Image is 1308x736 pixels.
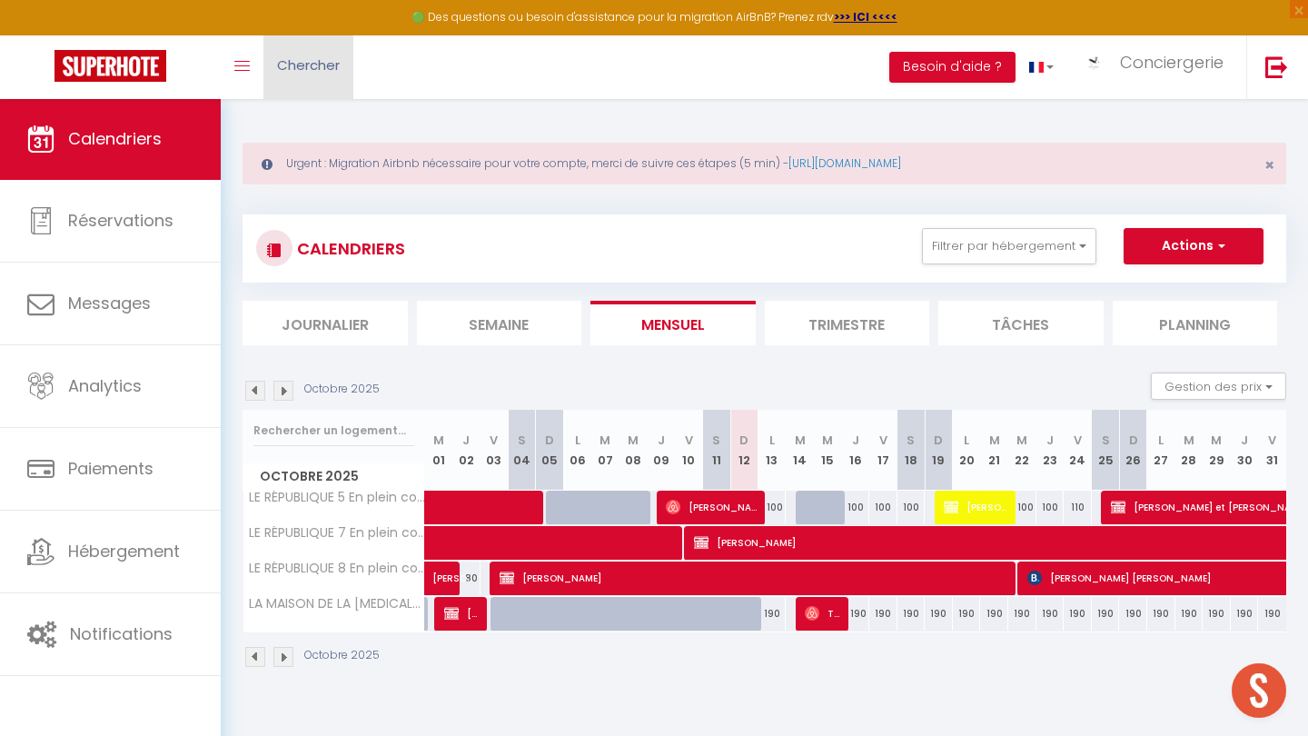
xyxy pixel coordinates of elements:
[246,597,428,611] span: LA MAISON DE LA [MEDICAL_DATA] Située en plein coeur de ville
[1147,410,1175,491] th: 27
[1008,597,1036,631] div: 190
[944,490,1009,524] span: [PERSON_NAME]
[869,491,897,524] div: 100
[70,622,173,645] span: Notifications
[765,301,930,345] li: Trimestre
[1092,597,1120,631] div: 190
[536,410,564,491] th: 05
[897,597,926,631] div: 190
[246,526,428,540] span: LE RÉPUBLIQUE 7 En plein coeur de ville et proche des thermes
[263,35,353,99] a: Chercher
[628,432,639,449] abbr: M
[243,301,408,345] li: Journalier
[277,55,340,75] span: Chercher
[68,374,142,397] span: Analytics
[938,301,1104,345] li: Tâches
[1258,597,1286,631] div: 190
[788,155,901,171] a: [URL][DOMAIN_NAME]
[1241,432,1248,449] abbr: J
[758,597,787,631] div: 190
[619,410,648,491] th: 08
[889,52,1016,83] button: Besoin d'aide ?
[462,432,470,449] abbr: J
[647,410,675,491] th: 09
[934,432,943,449] abbr: D
[591,410,619,491] th: 07
[1120,51,1224,74] span: Conciergerie
[246,491,428,504] span: LE RÉPUBLIQUE 5 En plein coeur de ville et proche des thermes
[1081,54,1108,73] img: ...
[907,432,915,449] abbr: S
[508,410,536,491] th: 04
[425,562,453,596] a: [PERSON_NAME]
[490,432,498,449] abbr: V
[1129,432,1138,449] abbr: D
[433,432,444,449] abbr: M
[795,432,806,449] abbr: M
[481,410,509,491] th: 03
[1264,154,1274,176] span: ×
[758,491,787,524] div: 100
[304,647,380,664] p: Octobre 2025
[702,410,730,491] th: 11
[1264,157,1274,174] button: Close
[1036,597,1065,631] div: 190
[1175,597,1204,631] div: 190
[712,432,720,449] abbr: S
[68,457,154,480] span: Paiements
[444,596,481,631] span: [PERSON_NAME]
[739,432,748,449] abbr: D
[685,432,693,449] abbr: V
[841,491,869,524] div: 100
[1258,410,1286,491] th: 31
[1124,228,1263,264] button: Actions
[1147,597,1175,631] div: 190
[54,50,166,82] img: Super Booking
[1092,410,1120,491] th: 25
[1119,597,1147,631] div: 190
[834,9,897,25] a: >>> ICI <<<<
[758,410,787,491] th: 13
[1175,410,1204,491] th: 28
[953,597,981,631] div: 190
[246,562,428,575] span: LE RÉPUBLIQUE 8 En plein coeur de ville et proche des thermes
[253,414,414,447] input: Rechercher un logement...
[897,491,926,524] div: 100
[1074,432,1082,449] abbr: V
[500,561,1016,595] span: [PERSON_NAME]
[814,410,842,491] th: 15
[980,410,1008,491] th: 21
[1064,597,1092,631] div: 190
[243,143,1286,184] div: Urgent : Migration Airbnb nécessaire pour votre compte, merci de suivre ces étapes (5 min) -
[1232,663,1286,718] div: Ouvrir le chat
[852,432,859,449] abbr: J
[805,596,842,631] span: Tab To Tap
[575,432,580,449] abbr: L
[953,410,981,491] th: 20
[1008,491,1036,524] div: 100
[304,381,380,398] p: Octobre 2025
[925,410,953,491] th: 19
[964,432,969,449] abbr: L
[1064,491,1092,524] div: 110
[1119,410,1147,491] th: 26
[925,597,953,631] div: 190
[869,410,897,491] th: 17
[590,301,756,345] li: Mensuel
[1184,432,1194,449] abbr: M
[68,127,162,150] span: Calendriers
[1151,373,1286,400] button: Gestion des prix
[292,228,405,269] h3: CALENDRIERS
[1016,432,1027,449] abbr: M
[68,209,173,232] span: Réservations
[675,410,703,491] th: 10
[425,410,453,491] th: 01
[1268,432,1276,449] abbr: V
[518,432,526,449] abbr: S
[1231,410,1259,491] th: 30
[730,410,758,491] th: 12
[841,410,869,491] th: 16
[1158,432,1164,449] abbr: L
[1067,35,1246,99] a: ... Conciergerie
